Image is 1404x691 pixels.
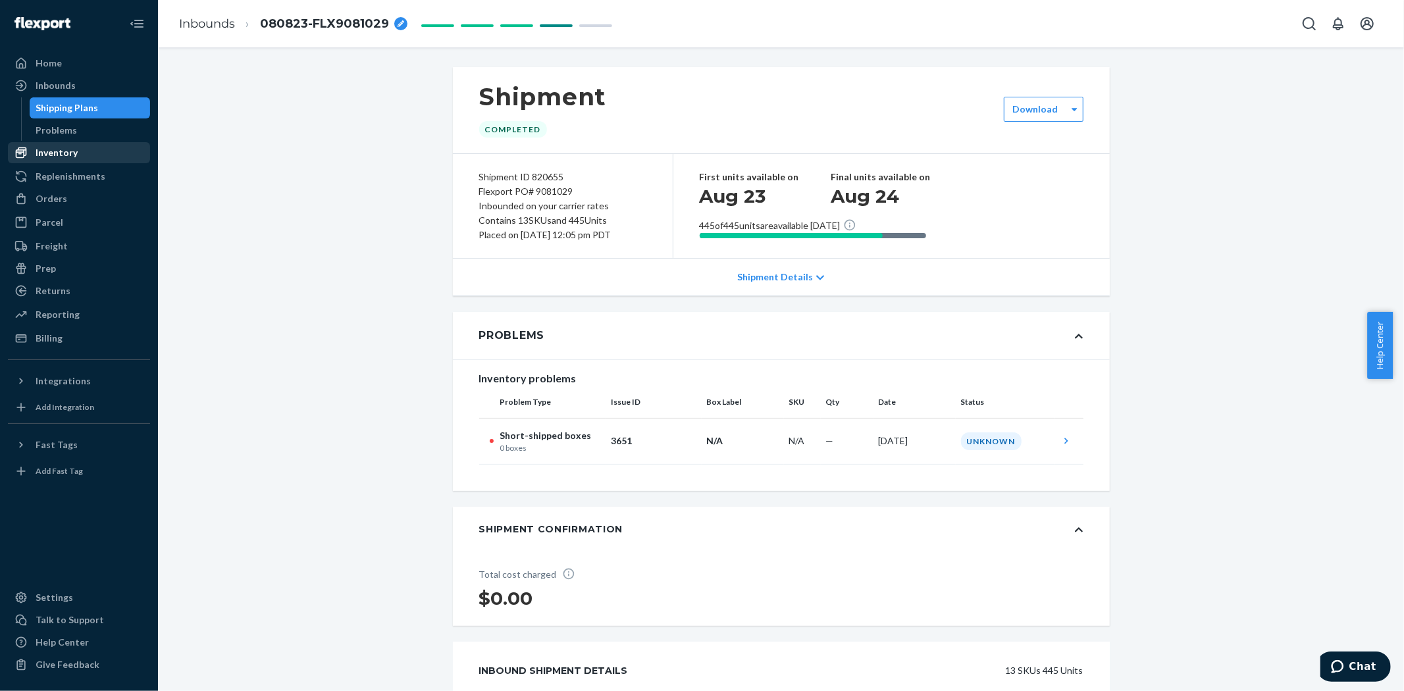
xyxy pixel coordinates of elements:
div: Prep [36,262,56,275]
div: Home [36,57,62,70]
a: Returns [8,280,150,301]
th: SKU [784,386,821,418]
a: Settings [8,587,150,608]
div: Problems [36,124,78,137]
a: Orders [8,188,150,209]
div: Fast Tags [36,438,78,451]
label: Download [1012,103,1058,116]
div: In transit to Flexport 100 [700,233,926,238]
div: Give Feedback [36,658,99,671]
a: Reporting [8,304,150,325]
p: 3651 [611,434,696,448]
a: Help Center [8,632,150,653]
p: Short-shipped boxes [500,429,601,442]
button: Integrations [8,371,150,392]
div: Problems [479,328,545,344]
th: Box Label [702,386,784,418]
th: Status [956,386,1054,418]
div: Shipment ID 820655 [479,170,646,184]
h1: Aug 24 [831,184,963,208]
a: Inbounds [179,16,235,31]
a: Billing [8,328,150,349]
p: First units available on [700,170,831,184]
div: Freight [36,240,68,253]
button: Give Feedback [8,654,150,675]
div: Completed [479,121,547,138]
div: Settings [36,591,73,604]
div: Inventory [36,146,78,159]
button: Open Search Box [1296,11,1322,37]
div: Add Integration [36,401,94,413]
div: Shipment Confirmation [479,523,623,536]
td: [DATE] [873,418,956,464]
a: Home [8,53,150,74]
div: Inventory problems [479,371,1083,386]
a: Inbounds [8,75,150,96]
p: Shipment Details [737,270,813,284]
ol: breadcrumbs [169,5,418,43]
iframe: Opens a widget where you can chat to one of our agents [1320,652,1391,684]
div: Orders [36,192,67,205]
a: Prep [8,258,150,279]
h1: $0.00 [479,586,591,610]
p: 0 boxes [500,442,601,453]
span: — [826,435,834,446]
a: Freight [8,236,150,257]
a: Add Integration [8,397,150,418]
div: Contains 13 SKUs and 445 Units [479,213,646,228]
p: Total cost charged [479,567,591,581]
a: Replenishments [8,166,150,187]
div: Inbounds [36,79,76,92]
div: Replenishments [36,170,105,183]
button: Close Navigation [124,11,150,37]
a: Add Fast Tag [8,461,150,482]
h1: Shipment [479,83,606,111]
p: 445 of 445 units are available [DATE] [700,218,841,233]
div: Available now 445 [700,233,883,238]
div: 13 SKUs 445 Units [658,657,1083,684]
div: Flexport PO# 9081029 [479,184,646,199]
div: Add Fast Tag [36,465,83,476]
div: Help Center [36,636,89,649]
a: Inventory [8,142,150,163]
div: Inbound Shipment Details [479,657,628,684]
div: Unknown [961,432,1022,450]
img: Flexport logo [14,17,70,30]
a: Parcel [8,212,150,233]
a: Shipping Plans [30,97,151,118]
div: Parcel [36,216,63,229]
div: Billing [36,332,63,345]
h1: Aug 23 [700,184,831,208]
td: N/A [784,418,821,464]
p: Final units available on [831,170,963,184]
button: Talk to Support [8,609,150,630]
div: Talk to Support [36,613,104,627]
div: Reporting [36,308,80,321]
th: Date [873,386,956,418]
div: Returns [36,284,70,297]
a: Problems [30,120,151,141]
div: Shipping Plans [36,101,99,115]
th: Qty [821,386,873,418]
div: Placed on [DATE] 12:05 pm PDT [479,228,646,242]
button: Open notifications [1325,11,1351,37]
th: Problem Type [479,386,606,418]
p: N/A [707,434,779,448]
button: Open account menu [1354,11,1380,37]
span: 080823-FLX9081029 [260,16,389,33]
button: Fast Tags [8,434,150,455]
th: Issue ID [606,386,702,418]
div: Available now 445,In transit to Flexport 100 [700,233,926,238]
div: Inbounded on your carrier rates [479,199,646,213]
button: Help Center [1367,312,1393,379]
div: Integrations [36,374,91,388]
